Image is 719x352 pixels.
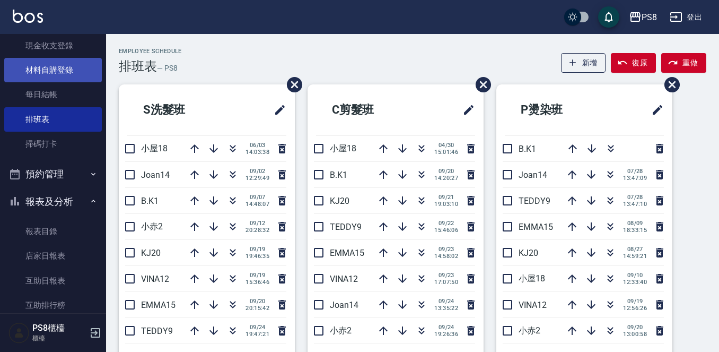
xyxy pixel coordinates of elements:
[119,59,157,74] h3: 排班表
[245,324,269,331] span: 09/24
[8,322,30,344] img: Person
[656,69,681,100] span: 刪除班表
[141,196,159,206] span: B.K1
[330,196,349,206] span: KJ20
[519,300,547,310] span: VINA12
[4,132,102,156] a: 掃碼打卡
[519,196,550,206] span: TEDDY9
[623,305,647,312] span: 12:56:26
[519,273,545,284] span: 小屋18
[330,300,358,310] span: Joan14
[434,201,458,208] span: 19:03:10
[330,222,362,232] span: TEDDY9
[4,244,102,268] a: 店家日報表
[623,324,647,331] span: 09/20
[245,201,269,208] span: 14:48:07
[434,227,458,234] span: 15:46:06
[661,53,706,73] button: 重做
[623,168,647,175] span: 07/28
[267,97,286,123] span: 修改班表的標題
[519,248,538,258] span: KJ20
[623,201,647,208] span: 13:47:10
[625,6,661,28] button: PS8
[598,6,619,28] button: save
[245,194,269,201] span: 09/07
[434,331,458,338] span: 19:26:36
[245,168,269,175] span: 09/02
[245,227,269,234] span: 20:28:32
[4,269,102,293] a: 互助日報表
[4,58,102,82] a: 材料自購登錄
[32,323,86,333] h5: PS8櫃檯
[623,272,647,279] span: 09/10
[330,248,364,258] span: EMMA15
[4,82,102,107] a: 每日結帳
[157,63,178,74] h6: — PS8
[434,253,458,260] span: 14:58:02
[4,293,102,317] a: 互助排行榜
[245,175,269,182] span: 12:29:49
[245,142,269,149] span: 06/03
[434,272,458,279] span: 09/23
[468,69,493,100] span: 刪除班表
[434,324,458,331] span: 09/24
[645,97,664,123] span: 修改班表的標題
[245,272,269,279] span: 09/19
[279,69,304,100] span: 刪除班表
[623,331,647,338] span: 13:00:58
[623,298,647,305] span: 09/19
[519,144,536,154] span: B.K1
[316,91,423,129] h2: C剪髮班
[245,298,269,305] span: 09/20
[127,91,234,129] h2: S洗髮班
[434,279,458,286] span: 17:07:50
[4,160,102,188] button: 預約管理
[245,331,269,338] span: 19:47:21
[245,246,269,253] span: 09/19
[623,175,647,182] span: 13:47:09
[4,219,102,244] a: 報表目錄
[434,298,458,305] span: 09/24
[623,220,647,227] span: 08/09
[434,220,458,227] span: 09/22
[642,11,657,24] div: PS8
[141,221,163,231] span: 小赤2
[434,246,458,253] span: 09/23
[330,170,347,180] span: B.K1
[330,143,356,153] span: 小屋18
[505,91,612,129] h2: P燙染班
[32,333,86,343] p: 櫃檯
[456,97,475,123] span: 修改班表的標題
[4,107,102,132] a: 排班表
[434,142,458,149] span: 04/30
[434,175,458,182] span: 14:20:27
[141,274,169,284] span: VINA12
[434,149,458,156] span: 15:01:46
[611,53,656,73] button: 復原
[623,253,647,260] span: 14:59:21
[665,7,706,27] button: 登出
[141,170,170,180] span: Joan14
[141,300,176,310] span: EMMA15
[245,279,269,286] span: 15:36:46
[119,48,182,55] h2: Employee Schedule
[623,279,647,286] span: 12:33:40
[245,305,269,312] span: 20:15:42
[623,194,647,201] span: 07/28
[245,149,269,156] span: 14:03:38
[330,274,358,284] span: VINA12
[141,143,168,153] span: 小屋18
[434,194,458,201] span: 09/21
[4,188,102,216] button: 報表及分析
[4,33,102,58] a: 現金收支登錄
[519,325,540,336] span: 小赤2
[13,10,43,23] img: Logo
[623,246,647,253] span: 08/27
[141,248,161,258] span: KJ20
[519,222,553,232] span: EMMA15
[519,170,547,180] span: Joan14
[623,227,647,234] span: 18:33:15
[434,168,458,175] span: 09/20
[245,253,269,260] span: 19:46:35
[561,53,606,73] button: 新增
